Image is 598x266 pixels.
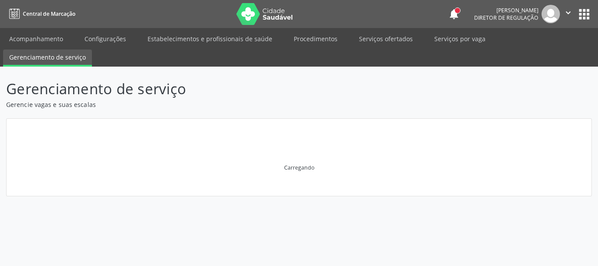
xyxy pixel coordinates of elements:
button: apps [577,7,592,22]
a: Estabelecimentos e profissionais de saúde [141,31,278,46]
div: Carregando [284,164,314,171]
div: [PERSON_NAME] [474,7,538,14]
a: Acompanhamento [3,31,69,46]
a: Configurações [78,31,132,46]
i:  [563,8,573,18]
a: Serviços ofertados [353,31,419,46]
span: Diretor de regulação [474,14,538,21]
span: Central de Marcação [23,10,75,18]
p: Gerencie vagas e suas escalas [6,100,416,109]
a: Central de Marcação [6,7,75,21]
a: Procedimentos [288,31,344,46]
a: Serviços por vaga [428,31,492,46]
img: img [542,5,560,23]
button:  [560,5,577,23]
button: notifications [448,8,460,20]
a: Gerenciamento de serviço [3,50,92,67]
p: Gerenciamento de serviço [6,78,416,100]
